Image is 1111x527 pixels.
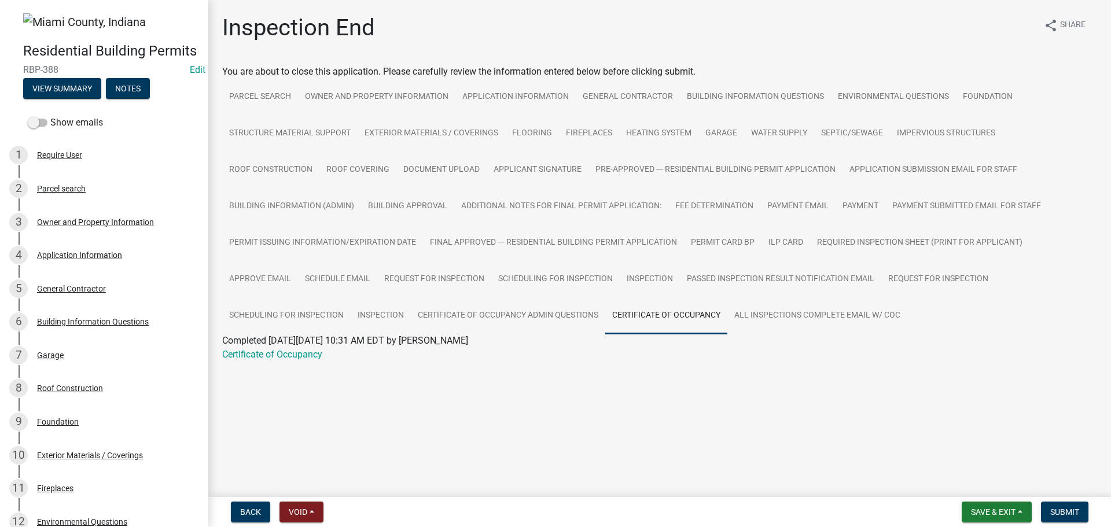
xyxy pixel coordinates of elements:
[9,446,28,465] div: 10
[106,84,150,94] wm-modal-confirm: Notes
[298,79,455,116] a: Owner and Property Information
[491,261,620,298] a: Scheduling for Inspection
[37,518,127,526] div: Environmental Questions
[1035,14,1095,36] button: shareShare
[240,507,261,517] span: Back
[279,502,323,522] button: Void
[23,13,146,31] img: Miami County, Indiana
[37,384,103,392] div: Roof Construction
[881,261,995,298] a: Request for Inspection
[23,64,185,75] span: RBP-388
[396,152,487,189] a: Document Upload
[668,188,760,225] a: Fee Determination
[9,479,28,497] div: 11
[9,312,28,331] div: 6
[761,224,810,261] a: ILP Card
[680,79,831,116] a: Building Information Questions
[358,115,505,152] a: Exterior Materials / Coverings
[454,188,668,225] a: Additional Notes for Final Permit Application:
[9,179,28,198] div: 2
[222,261,298,298] a: Approve Email
[885,188,1048,225] a: Payment Submitted Email For Staff
[810,224,1029,261] a: Required Inspection Sheet (Print for Applicant)
[814,115,890,152] a: Septic/Sewage
[831,79,956,116] a: Environmental Questions
[505,115,559,152] a: Flooring
[760,188,836,225] a: Payment Email
[298,261,377,298] a: Schedule Email
[37,351,64,359] div: Garage
[37,185,86,193] div: Parcel search
[222,115,358,152] a: Structure Material Support
[962,502,1032,522] button: Save & Exit
[9,346,28,364] div: 7
[684,224,761,261] a: Permit Card BP
[455,79,576,116] a: Application Information
[423,224,684,261] a: FINAL Approved --- Residential Building Permit Application
[836,188,885,225] a: Payment
[843,152,1024,189] a: Application Submission Email for Staff
[680,261,881,298] a: Passed Inspection Result Notification Email
[289,507,307,517] span: Void
[890,115,1002,152] a: Impervious Structures
[744,115,814,152] a: Water Supply
[361,188,454,225] a: Building Approval
[1041,502,1088,522] button: Submit
[1044,19,1058,32] i: share
[37,218,154,226] div: Owner and Property Information
[28,116,103,130] label: Show emails
[222,224,423,261] a: Permit Issuing Information/Expiration Date
[9,146,28,164] div: 1
[231,502,270,522] button: Back
[956,79,1020,116] a: Foundation
[9,213,28,231] div: 3
[620,261,680,298] a: Inspection
[588,152,843,189] a: Pre-Approved --- Residential Building Permit Application
[9,412,28,431] div: 9
[106,78,150,99] button: Notes
[222,14,375,42] h1: Inspection End
[1050,507,1079,517] span: Submit
[971,507,1016,517] span: Save & Exit
[9,246,28,264] div: 4
[23,43,199,60] h4: Residential Building Permits
[190,64,205,75] wm-modal-confirm: Edit Application Number
[222,188,361,225] a: Building Information (Admin)
[37,451,143,459] div: Exterior Materials / Coverings
[377,261,491,298] a: Request for Inspection
[576,79,680,116] a: General Contractor
[222,349,322,360] a: Certificate of Occupancy
[37,418,79,426] div: Foundation
[37,285,106,293] div: General Contractor
[487,152,588,189] a: Applicant Signature
[559,115,619,152] a: Fireplaces
[23,78,101,99] button: View Summary
[9,279,28,298] div: 5
[351,297,411,334] a: Inspection
[37,318,149,326] div: Building Information Questions
[319,152,396,189] a: Roof Covering
[37,151,82,159] div: Require User
[222,152,319,189] a: Roof Construction
[9,379,28,397] div: 8
[619,115,698,152] a: Heating System
[23,84,101,94] wm-modal-confirm: Summary
[222,297,351,334] a: Scheduling for Inspection
[698,115,744,152] a: Garage
[222,65,1097,375] div: You are about to close this application. Please carefully review the information entered below be...
[1060,19,1086,32] span: Share
[605,297,727,334] a: Certificate of Occupancy
[411,297,605,334] a: Certificate of Occupancy Admin Questions
[222,79,298,116] a: Parcel search
[190,64,205,75] a: Edit
[222,335,468,346] span: Completed [DATE][DATE] 10:31 AM EDT by [PERSON_NAME]
[37,251,122,259] div: Application Information
[727,297,907,334] a: All Inspections Complete Email W/ COC
[37,484,73,492] div: Fireplaces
